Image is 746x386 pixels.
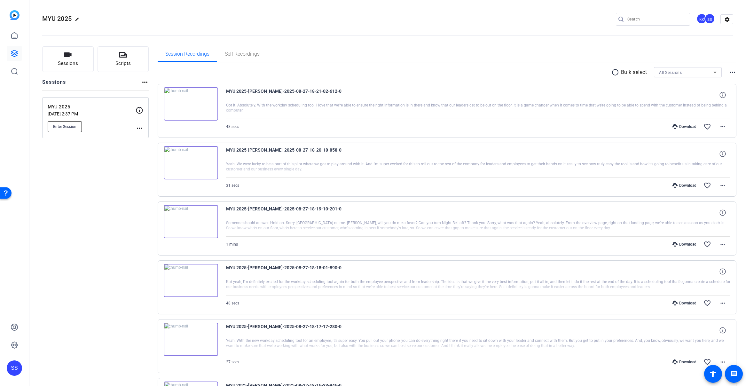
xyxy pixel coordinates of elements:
img: blue-gradient.svg [10,10,20,20]
mat-icon: more_horiz [719,182,726,189]
div: Download [669,359,700,365]
mat-icon: favorite_border [703,182,711,189]
span: MYU 2025-[PERSON_NAME]-2025-08-27-18-20-18-858-0 [226,146,344,161]
span: 31 secs [226,183,239,188]
img: thumb-nail [164,146,218,179]
ngx-avatar: Stephen Sadis [704,13,716,25]
p: MYU 2025 [48,103,136,111]
span: Sessions [58,60,78,67]
span: Session Recordings [165,51,209,57]
span: 48 secs [226,301,239,305]
div: SS [704,13,715,24]
ngx-avatar: Kyle Kegley [696,13,708,25]
div: Download [669,124,700,129]
span: Scripts [115,60,131,67]
span: MYU 2025-[PERSON_NAME]-2025-08-27-18-18-01-890-0 [226,264,344,279]
button: Scripts [98,46,149,72]
span: MYU 2025-[PERSON_NAME]-2025-08-27-18-19-10-201-0 [226,205,344,220]
mat-icon: favorite_border [703,358,711,366]
mat-icon: more_horiz [729,68,736,76]
mat-icon: more_horiz [719,240,726,248]
img: thumb-nail [164,264,218,297]
mat-icon: favorite_border [703,240,711,248]
img: thumb-nail [164,323,218,356]
mat-icon: radio_button_unchecked [611,68,621,76]
mat-icon: accessibility [709,370,717,378]
h2: Sessions [42,78,66,91]
input: Search [627,15,685,23]
img: thumb-nail [164,205,218,238]
mat-icon: settings [721,15,734,24]
mat-icon: favorite_border [703,299,711,307]
mat-icon: more_horiz [719,358,726,366]
mat-icon: more_horiz [136,124,143,132]
div: SS [7,360,22,376]
div: Download [669,301,700,306]
mat-icon: favorite_border [703,123,711,130]
span: MYU 2025-[PERSON_NAME]-2025-08-27-18-21-02-612-0 [226,87,344,103]
img: thumb-nail [164,87,218,121]
mat-icon: more_horiz [141,78,149,86]
p: [DATE] 2:37 PM [48,111,136,116]
span: Enter Session [53,124,76,129]
span: 48 secs [226,124,239,129]
div: KK [696,13,707,24]
div: Download [669,242,700,247]
mat-icon: more_horiz [719,299,726,307]
button: Sessions [42,46,94,72]
mat-icon: message [730,370,738,378]
p: Bulk select [621,68,647,76]
div: Download [669,183,700,188]
mat-icon: edit [75,17,82,25]
span: 27 secs [226,360,239,364]
span: All Sessions [659,70,682,75]
button: Enter Session [48,121,82,132]
span: Self Recordings [225,51,260,57]
span: MYU 2025-[PERSON_NAME]-2025-08-27-18-17-17-280-0 [226,323,344,338]
span: 1 mins [226,242,238,247]
span: MYU 2025 [42,15,72,22]
mat-icon: more_horiz [719,123,726,130]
